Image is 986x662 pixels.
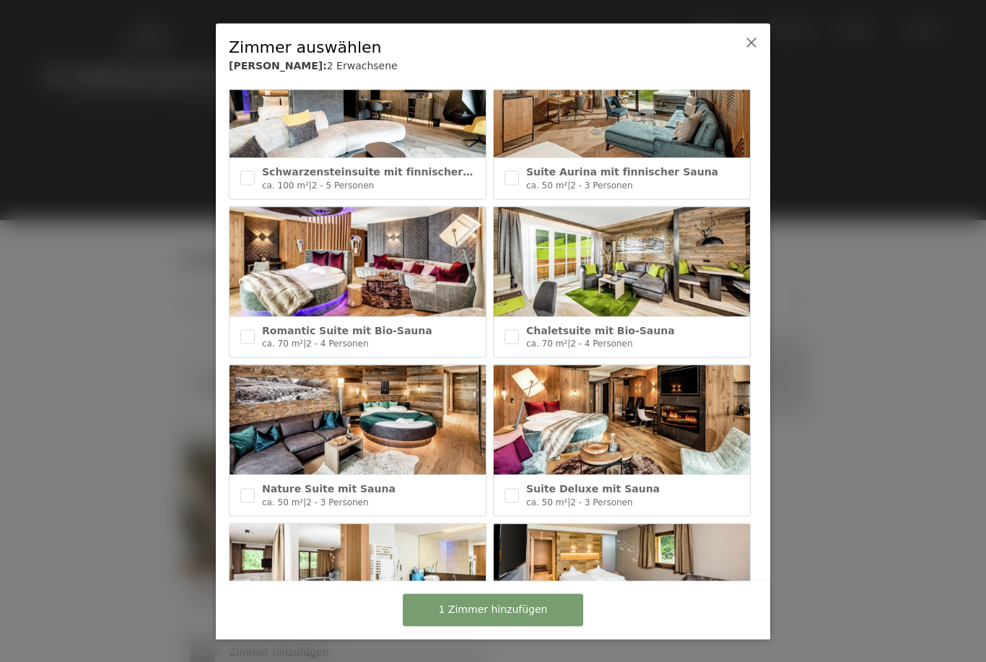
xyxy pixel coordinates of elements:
[230,48,486,158] img: Schwarzensteinsuite mit finnischer Sauna
[229,60,327,71] b: [PERSON_NAME]:
[262,180,309,190] span: ca. 100 m²
[262,497,303,507] span: ca. 50 m²
[403,593,583,626] button: 1 Zimmer hinzufügen
[262,166,502,178] span: Schwarzensteinsuite mit finnischer Sauna
[526,483,660,495] span: Suite Deluxe mit Sauna
[303,339,306,349] span: |
[309,180,312,190] span: |
[570,180,632,190] span: 2 - 3 Personen
[494,523,750,633] img: Alpin Studio
[229,36,712,58] div: Zimmer auswählen
[494,206,750,316] img: Chaletsuite mit Bio-Sauna
[570,497,632,507] span: 2 - 3 Personen
[230,365,486,475] img: Nature Suite mit Sauna
[526,180,567,190] span: ca. 50 m²
[303,497,306,507] span: |
[306,497,368,507] span: 2 - 3 Personen
[526,166,718,178] span: Suite Aurina mit finnischer Sauna
[312,180,374,190] span: 2 - 5 Personen
[262,324,432,336] span: Romantic Suite mit Bio-Sauna
[262,339,303,349] span: ca. 70 m²
[526,324,675,336] span: Chaletsuite mit Bio-Sauna
[230,523,486,633] img: Family Suite
[494,48,750,158] img: Suite Aurina mit finnischer Sauna
[262,483,396,495] span: Nature Suite mit Sauna
[439,603,548,617] span: 1 Zimmer hinzufügen
[230,206,486,316] img: Romantic Suite mit Bio-Sauna
[567,339,570,349] span: |
[567,180,570,190] span: |
[526,497,567,507] span: ca. 50 m²
[526,339,567,349] span: ca. 70 m²
[306,339,368,349] span: 2 - 4 Personen
[567,497,570,507] span: |
[494,365,750,475] img: Suite Deluxe mit Sauna
[570,339,632,349] span: 2 - 4 Personen
[327,60,398,71] span: 2 Erwachsene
